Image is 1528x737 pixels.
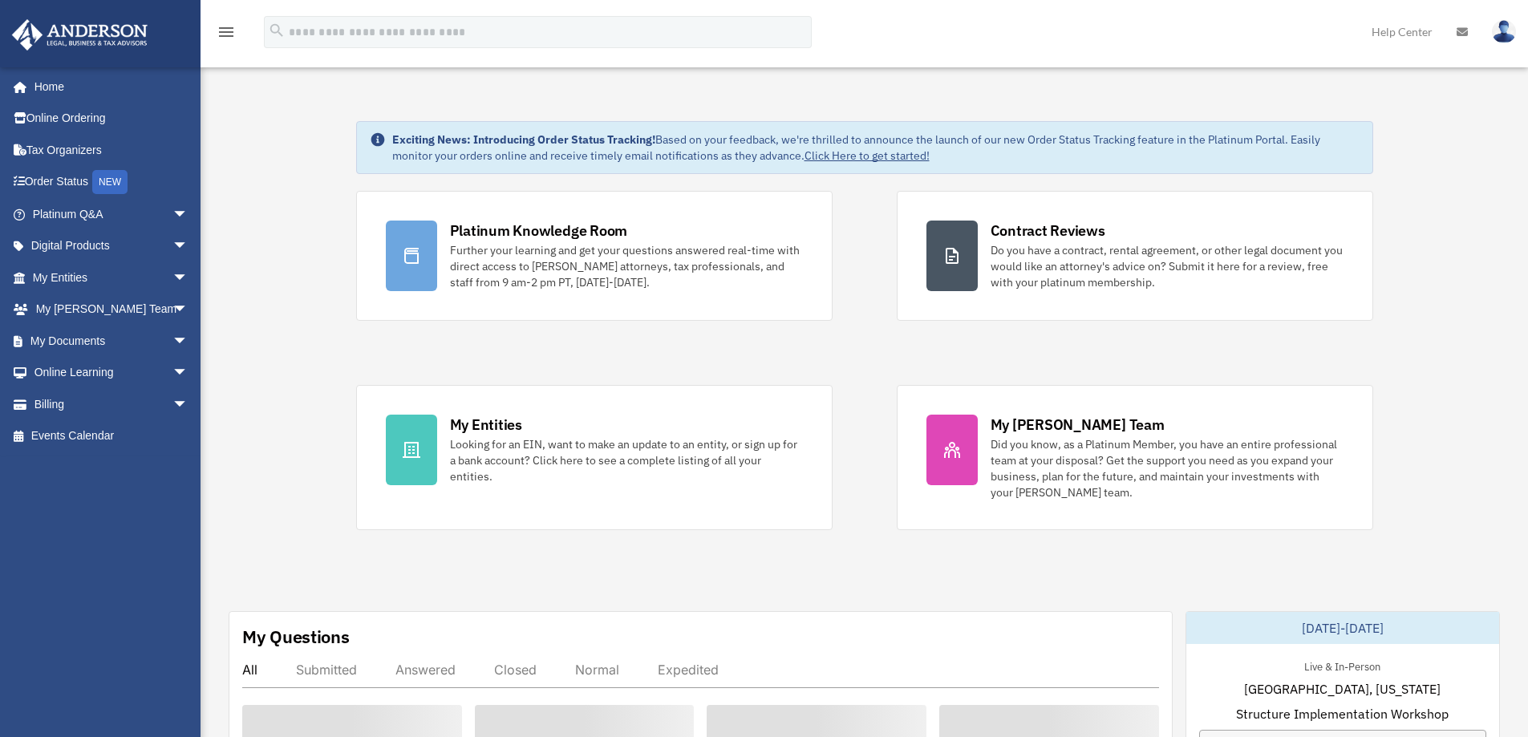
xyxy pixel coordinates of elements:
span: arrow_drop_down [172,230,205,263]
span: Structure Implementation Workshop [1236,704,1449,723]
i: search [268,22,286,39]
img: User Pic [1492,20,1516,43]
div: Contract Reviews [991,221,1105,241]
span: arrow_drop_down [172,198,205,231]
a: Digital Productsarrow_drop_down [11,230,213,262]
a: Order StatusNEW [11,166,213,199]
img: Anderson Advisors Platinum Portal [7,19,152,51]
div: Looking for an EIN, want to make an update to an entity, or sign up for a bank account? Click her... [450,436,803,484]
a: My Documentsarrow_drop_down [11,325,213,357]
span: arrow_drop_down [172,294,205,326]
a: Billingarrow_drop_down [11,388,213,420]
div: Answered [395,662,456,678]
a: My [PERSON_NAME] Teamarrow_drop_down [11,294,213,326]
div: Submitted [296,662,357,678]
div: Normal [575,662,619,678]
i: menu [217,22,236,42]
div: My Entities [450,415,522,435]
strong: Exciting News: Introducing Order Status Tracking! [392,132,655,147]
a: Home [11,71,205,103]
a: Tax Organizers [11,134,213,166]
a: Platinum Knowledge Room Further your learning and get your questions answered real-time with dire... [356,191,833,321]
a: My Entitiesarrow_drop_down [11,261,213,294]
div: Platinum Knowledge Room [450,221,628,241]
a: Platinum Q&Aarrow_drop_down [11,198,213,230]
span: arrow_drop_down [172,261,205,294]
span: arrow_drop_down [172,325,205,358]
a: Events Calendar [11,420,213,452]
span: arrow_drop_down [172,388,205,421]
a: Contract Reviews Do you have a contract, rental agreement, or other legal document you would like... [897,191,1373,321]
a: Online Ordering [11,103,213,135]
div: Live & In-Person [1291,657,1393,674]
a: My [PERSON_NAME] Team Did you know, as a Platinum Member, you have an entire professional team at... [897,385,1373,530]
div: Did you know, as a Platinum Member, you have an entire professional team at your disposal? Get th... [991,436,1344,500]
div: My [PERSON_NAME] Team [991,415,1165,435]
div: Based on your feedback, we're thrilled to announce the launch of our new Order Status Tracking fe... [392,132,1360,164]
a: My Entities Looking for an EIN, want to make an update to an entity, or sign up for a bank accoun... [356,385,833,530]
a: menu [217,28,236,42]
div: [DATE]-[DATE] [1186,612,1499,644]
a: Online Learningarrow_drop_down [11,357,213,389]
a: Click Here to get started! [805,148,930,163]
div: Do you have a contract, rental agreement, or other legal document you would like an attorney's ad... [991,242,1344,290]
div: Further your learning and get your questions answered real-time with direct access to [PERSON_NAM... [450,242,803,290]
div: My Questions [242,625,350,649]
div: Expedited [658,662,719,678]
span: arrow_drop_down [172,357,205,390]
span: [GEOGRAPHIC_DATA], [US_STATE] [1244,679,1441,699]
div: All [242,662,257,678]
div: Closed [494,662,537,678]
div: NEW [92,170,128,194]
